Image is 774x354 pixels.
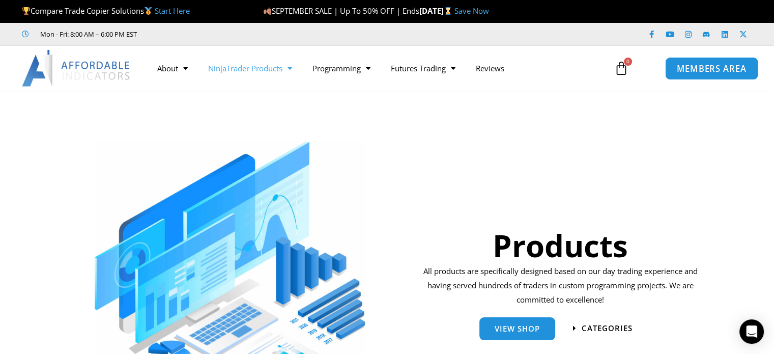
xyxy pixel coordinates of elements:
[495,325,540,333] span: View Shop
[22,7,30,15] img: 🏆
[198,57,302,80] a: NinjaTrader Products
[454,6,489,16] a: Save Now
[479,317,555,340] a: View Shop
[466,57,514,80] a: Reviews
[739,319,764,344] div: Open Intercom Messenger
[582,324,633,332] span: categories
[38,28,137,40] span: Mon - Fri: 8:00 AM – 6:00 PM EST
[147,57,604,80] nav: Menu
[624,58,632,66] span: 0
[151,29,304,39] iframe: Customer reviews powered by Trustpilot
[147,57,198,80] a: About
[145,7,152,15] img: 🥇
[665,57,758,79] a: MEMBERS AREA
[155,6,190,16] a: Start Here
[22,50,131,87] img: LogoAI | Affordable Indicators – NinjaTrader
[302,57,381,80] a: Programming
[264,7,271,15] img: 🍂
[599,53,644,83] a: 0
[419,6,454,16] strong: [DATE]
[22,6,190,16] span: Compare Trade Copier Solutions
[677,64,747,73] span: MEMBERS AREA
[573,324,633,332] a: categories
[263,6,419,16] span: SEPTEMBER SALE | Up To 50% OFF | Ends
[420,264,701,307] p: All products are specifically designed based on our day trading experience and having served hund...
[420,224,701,267] h1: Products
[381,57,466,80] a: Futures Trading
[444,7,452,15] img: ⌛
